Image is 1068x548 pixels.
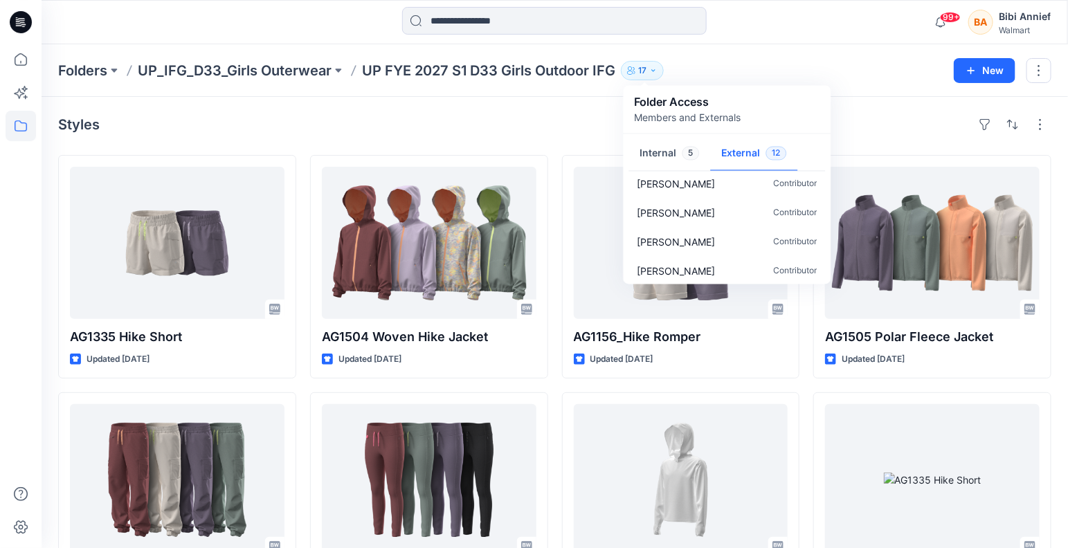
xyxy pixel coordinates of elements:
span: 99+ [940,12,961,23]
a: AG1504 Woven Hike Jacket [322,167,536,319]
span: 5 [682,147,700,161]
p: Anuya Bhoj [637,264,716,278]
a: [PERSON_NAME]Contributor [626,228,829,257]
p: Updated [DATE] [842,352,905,367]
a: [PERSON_NAME]Contributor [626,170,829,199]
button: Internal [629,137,711,172]
p: Kei Yip [637,205,716,220]
p: Kelly Noble [637,176,716,191]
a: [PERSON_NAME]Contributor [626,257,829,286]
a: UP_IFG_D33_Girls Outerwear [138,61,332,80]
p: Contributor [774,264,817,278]
p: Contributor [774,205,817,220]
a: AG1505 Polar Fleece Jacket [825,167,1040,319]
p: Barbara Josvai [637,235,716,249]
a: AG1156_Hike Romper [574,167,788,319]
p: Contributor [774,176,817,191]
div: Bibi Annief [999,8,1051,25]
p: AG1504 Woven Hike Jacket [322,327,536,347]
p: Updated [DATE] [590,352,653,367]
p: Updated [DATE] [87,352,150,367]
p: UP FYE 2027 S1 D33 Girls Outdoor IFG [362,61,615,80]
p: AG1335 Hike Short [70,327,284,347]
p: Contributor [774,235,817,249]
button: 17 [621,61,664,80]
p: Updated [DATE] [338,352,401,367]
span: 12 [766,147,787,161]
p: AG1156_Hike Romper [574,327,788,347]
p: Members and Externals [635,111,741,125]
p: Folder Access [635,94,741,111]
button: New [954,58,1015,83]
a: Folders [58,61,107,80]
a: [PERSON_NAME]Contributor [626,199,829,228]
a: AG1335 Hike Short [70,167,284,319]
div: BA [968,10,993,35]
div: Walmart [999,25,1051,35]
p: AG1505 Polar Fleece Jacket [825,327,1040,347]
button: External [711,137,798,172]
h4: Styles [58,116,100,133]
p: 17 [638,63,646,78]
